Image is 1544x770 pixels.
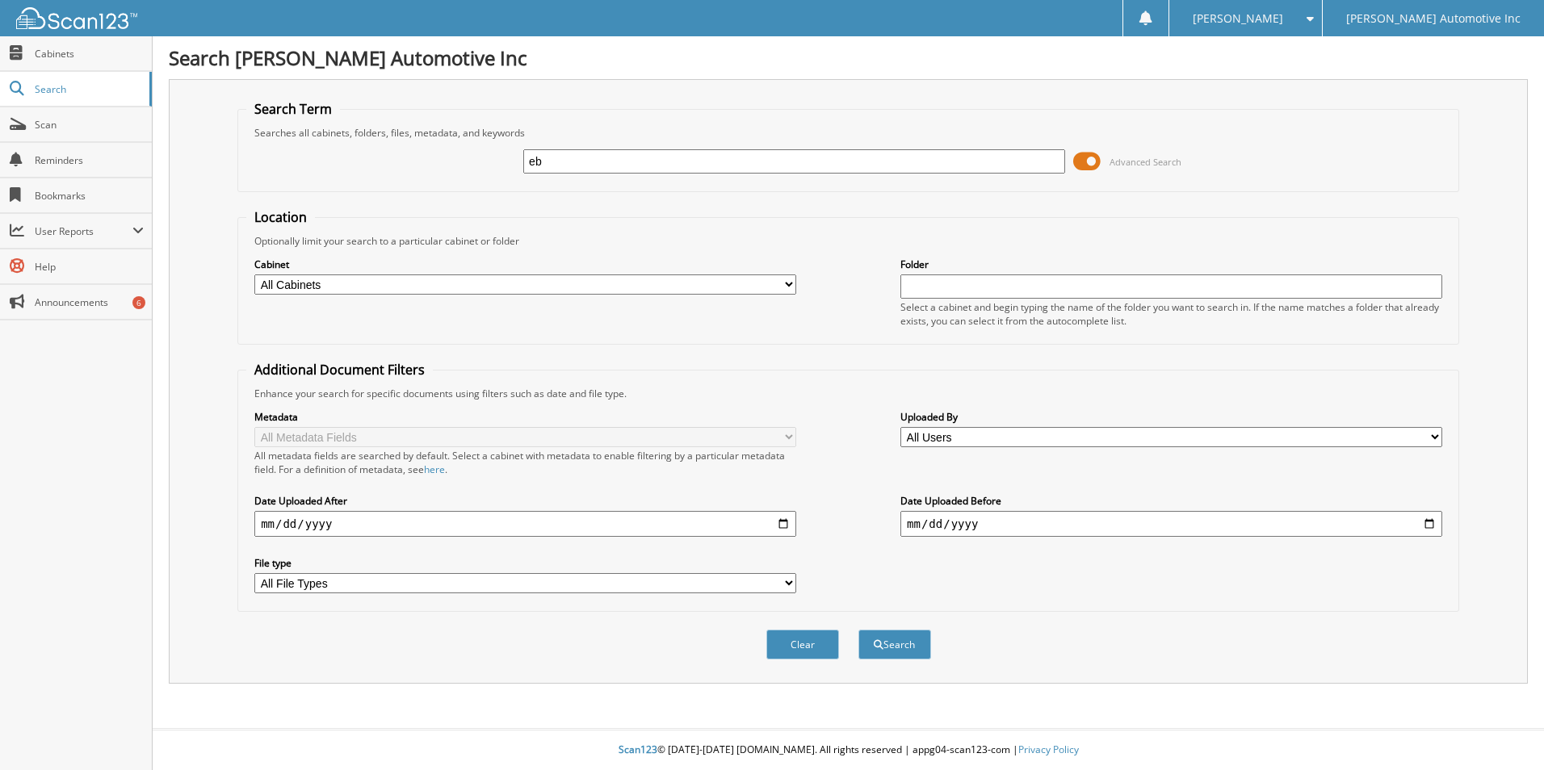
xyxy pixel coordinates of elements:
[254,494,796,508] label: Date Uploaded After
[1193,14,1283,23] span: [PERSON_NAME]
[1018,743,1079,756] a: Privacy Policy
[246,126,1450,140] div: Searches all cabinets, folders, files, metadata, and keywords
[900,410,1442,424] label: Uploaded By
[254,449,796,476] div: All metadata fields are searched by default. Select a cabinet with metadata to enable filtering b...
[35,153,144,167] span: Reminders
[619,743,657,756] span: Scan123
[246,387,1450,400] div: Enhance your search for specific documents using filters such as date and file type.
[35,82,141,96] span: Search
[254,511,796,537] input: start
[35,224,132,238] span: User Reports
[1110,156,1181,168] span: Advanced Search
[153,730,1544,770] div: © [DATE]-[DATE] [DOMAIN_NAME]. All rights reserved | appg04-scan123-com |
[1346,14,1521,23] span: [PERSON_NAME] Automotive Inc
[35,47,144,61] span: Cabinets
[246,100,340,118] legend: Search Term
[1463,693,1544,770] iframe: Chat Widget
[900,511,1442,537] input: end
[246,208,315,226] legend: Location
[766,630,839,659] button: Clear
[900,300,1442,328] div: Select a cabinet and begin typing the name of the folder you want to search in. If the name match...
[246,234,1450,248] div: Optionally limit your search to a particular cabinet or folder
[900,494,1442,508] label: Date Uploaded Before
[858,630,931,659] button: Search
[246,361,433,379] legend: Additional Document Filters
[16,7,137,29] img: scan123-logo-white.svg
[254,257,796,271] label: Cabinet
[132,296,145,309] div: 6
[254,556,796,570] label: File type
[424,462,445,476] a: here
[254,410,796,424] label: Metadata
[35,295,144,309] span: Announcements
[35,260,144,274] span: Help
[900,257,1442,271] label: Folder
[35,189,144,203] span: Bookmarks
[169,44,1528,71] h1: Search [PERSON_NAME] Automotive Inc
[35,118,144,132] span: Scan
